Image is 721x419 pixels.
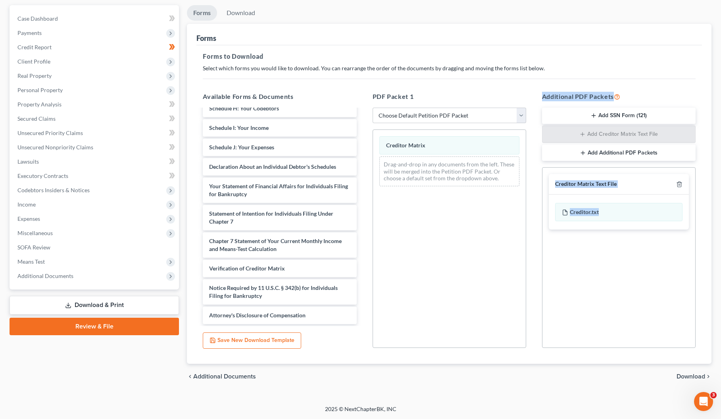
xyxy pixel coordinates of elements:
span: Attorney's Disclosure of Compensation [209,312,306,319]
span: Personal Property [17,87,63,93]
div: Drag-and-drop in any documents from the left. These will be merged into the Petition PDF Packet. ... [379,156,519,186]
h5: Additional PDF Packets [542,92,696,101]
span: Secured Claims [17,115,56,122]
span: Declaration About an Individual Debtor's Schedules [209,163,336,170]
a: Case Dashboard [11,12,179,26]
span: Codebtors Insiders & Notices [17,187,90,193]
button: Save New Download Template [203,332,301,349]
h5: Forms to Download [203,52,696,61]
a: SOFA Review [11,240,179,255]
span: Chapter 7 Statement of Your Current Monthly Income and Means-Test Calculation [209,237,342,252]
a: Download [220,5,261,21]
a: Unsecured Nonpriority Claims [11,140,179,154]
button: Add Additional PDF Packets [542,145,696,161]
span: Means Test [17,258,45,265]
a: chevron_left Additional Documents [187,373,256,380]
span: SOFA Review [17,244,50,251]
span: Miscellaneous [17,230,53,236]
span: Executory Contracts [17,172,68,179]
span: 3 [710,392,717,398]
span: Case Dashboard [17,15,58,22]
span: Creditor Matrix [386,142,425,149]
span: Expenses [17,215,40,222]
h5: Available Forms & Documents [203,92,356,101]
span: Client Profile [17,58,50,65]
h5: PDF Packet 1 [373,92,526,101]
span: Property Analysis [17,101,62,108]
button: Add Creditor Matrix Text File [542,126,696,143]
iframe: Intercom live chat [694,392,713,411]
span: Unsecured Nonpriority Claims [17,144,93,151]
p: Select which forms you would like to download. You can rearrange the order of the documents by dr... [203,64,696,72]
span: Verification of Creditor Matrix [209,265,285,272]
a: Unsecured Priority Claims [11,126,179,140]
span: Income [17,201,36,208]
span: Lawsuits [17,158,39,165]
span: Unsecured Priority Claims [17,129,83,136]
button: Download chevron_right [677,373,711,380]
span: Your Statement of Financial Affairs for Individuals Filing for Bankruptcy [209,183,348,197]
i: chevron_left [187,373,193,380]
div: Creditor Matrix Text File [555,180,617,188]
a: Property Analysis [11,97,179,112]
span: Download [677,373,705,380]
a: Download & Print [10,296,179,315]
div: Forms [196,33,216,43]
a: Review & File [10,318,179,335]
a: Credit Report [11,40,179,54]
span: Additional Documents [17,272,73,279]
span: Additional Documents [193,373,256,380]
span: Real Property [17,72,52,79]
span: Statement of Intention for Individuals Filing Under Chapter 7 [209,210,333,225]
a: Secured Claims [11,112,179,126]
a: Lawsuits [11,154,179,169]
i: chevron_right [705,373,711,380]
span: Schedule H: Your Codebtors [209,105,279,112]
span: Schedule J: Your Expenses [209,144,274,151]
span: Payments [17,29,42,36]
span: Credit Report [17,44,52,50]
span: Notice Required by 11 U.S.C. § 342(b) for Individuals Filing for Bankruptcy [209,284,338,299]
span: Schedule I: Your Income [209,124,269,131]
button: Add SSN Form (121) [542,108,696,124]
a: Executory Contracts [11,169,179,183]
div: Creditor.txt [555,203,683,221]
a: Forms [187,5,217,21]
